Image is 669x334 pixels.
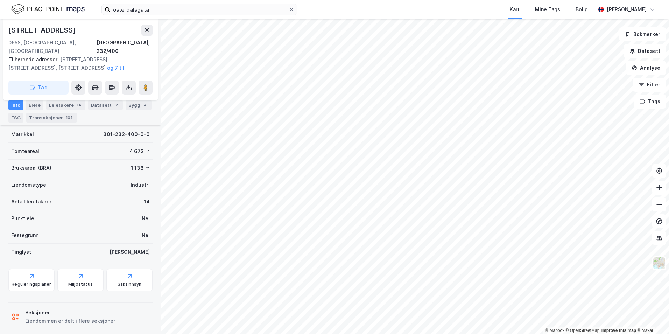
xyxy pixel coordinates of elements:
div: Tinglyst [11,248,31,256]
div: Seksjonert [25,308,115,317]
div: 0658, [GEOGRAPHIC_DATA], [GEOGRAPHIC_DATA] [8,39,97,55]
a: Mapbox [545,328,564,333]
button: Tag [8,81,69,95]
div: Antall leietakere [11,197,51,206]
div: [PERSON_NAME] [607,5,647,14]
div: Datasett [88,100,123,110]
div: Festegrunn [11,231,38,239]
div: 107 [64,114,74,121]
div: ESG [8,113,23,123]
img: logo.f888ab2527a4732fd821a326f86c7f29.svg [11,3,85,15]
input: Søk på adresse, matrikkel, gårdeiere, leietakere eller personer [110,4,289,15]
div: [PERSON_NAME] [110,248,150,256]
div: Punktleie [11,214,34,223]
button: Analyse [626,61,666,75]
div: 4 672 ㎡ [129,147,150,155]
div: Transaksjoner [26,113,77,123]
div: Kontrollprogram for chat [634,300,669,334]
div: 4 [142,102,149,109]
div: Leietakere [46,100,85,110]
div: [STREET_ADDRESS], [STREET_ADDRESS], [STREET_ADDRESS] [8,55,147,72]
div: Tomteareal [11,147,39,155]
div: 2 [113,102,120,109]
div: [GEOGRAPHIC_DATA], 232/400 [97,39,153,55]
div: Reguleringsplaner [12,281,51,287]
div: Bruksareal (BRA) [11,164,51,172]
div: Nei [142,214,150,223]
a: OpenStreetMap [566,328,600,333]
div: Mine Tags [535,5,560,14]
div: Bolig [576,5,588,14]
button: Filter [633,78,666,92]
div: Eiendomstype [11,181,46,189]
div: Eiendommen er delt i flere seksjoner [25,317,115,325]
div: Eiere [26,100,43,110]
button: Tags [634,95,666,109]
span: Tilhørende adresser: [8,56,60,62]
div: Info [8,100,23,110]
div: [STREET_ADDRESS] [8,25,77,36]
div: Kart [510,5,520,14]
img: Z [653,257,666,270]
a: Improve this map [601,328,636,333]
iframe: Chat Widget [634,300,669,334]
div: Miljøstatus [68,281,93,287]
div: 1 138 ㎡ [131,164,150,172]
div: 14 [75,102,83,109]
div: Saksinnsyn [118,281,142,287]
div: Bygg [126,100,152,110]
div: Industri [131,181,150,189]
button: Datasett [624,44,666,58]
button: Bokmerker [619,27,666,41]
div: 14 [144,197,150,206]
div: Nei [142,231,150,239]
div: Matrikkel [11,130,34,139]
div: 301-232-400-0-0 [103,130,150,139]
